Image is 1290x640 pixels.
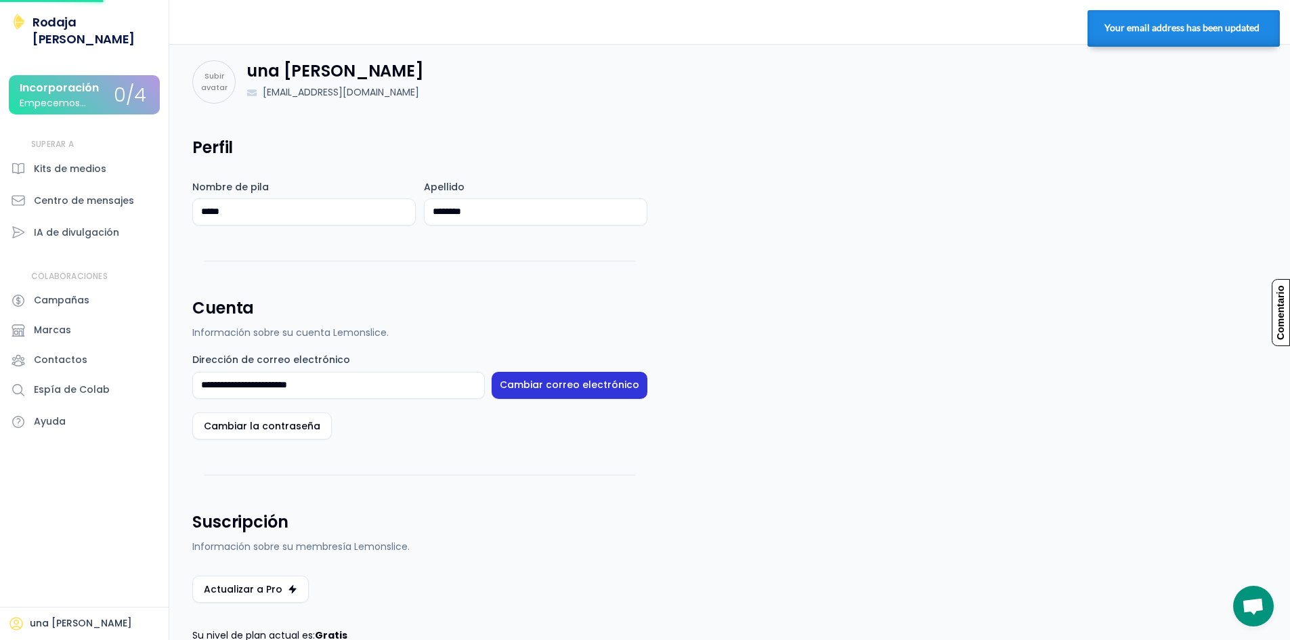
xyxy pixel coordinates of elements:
[246,60,424,82] font: una [PERSON_NAME]
[34,383,110,396] font: Espía de Colab
[34,293,89,307] font: Campañas
[34,194,134,207] font: Centro de mensajes
[34,162,106,175] font: Kits de medios
[204,419,320,433] font: Cambiar la contraseña
[11,14,27,30] img: Rodaja de limón
[20,96,86,110] font: Empecemos...
[20,80,99,95] font: Incorporación
[192,576,309,603] button: Actualizar a Pro
[1233,586,1274,626] div: Chat abierto
[30,616,132,630] font: una [PERSON_NAME]
[34,226,119,239] font: IA de divulgación
[31,270,108,282] font: COLABORACIONES
[192,511,288,533] font: Suscripción
[424,180,465,194] font: Apellido
[263,85,419,99] font: [EMAIL_ADDRESS][DOMAIN_NAME]
[34,353,87,366] font: Contactos
[192,297,254,319] font: Cuenta
[34,414,66,428] font: Ayuda
[31,138,74,150] font: SUPERAR A
[500,378,639,391] font: Cambiar correo electrónico
[192,180,269,194] font: Nombre de pila
[192,412,332,440] button: Cambiar la contraseña
[33,14,135,47] font: Rodaja [PERSON_NAME]
[1276,286,1287,341] font: Comentario
[192,540,410,553] font: Información sobre su membresía Lemonslice.
[34,323,71,337] font: Marcas
[114,82,146,108] font: 0/4
[192,136,233,158] font: Perfil
[1104,22,1260,33] strong: Your email address has been updated
[192,353,350,366] font: Dirección de correo electrónico
[492,372,647,399] button: Cambiar correo electrónico
[204,582,282,596] font: Actualizar a Pro
[192,326,389,339] font: Información sobre su cuenta Lemonslice.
